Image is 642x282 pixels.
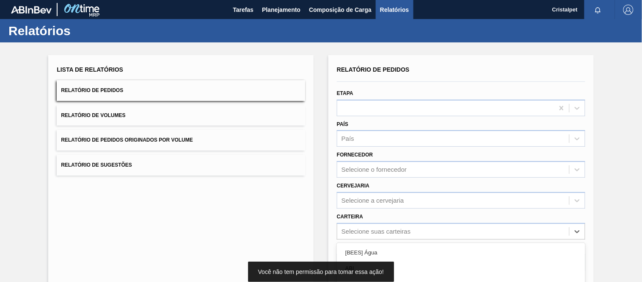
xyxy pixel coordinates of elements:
span: Relatórios [380,5,409,15]
span: Relatório de Pedidos Originados por Volume [61,137,193,143]
button: Relatório de Pedidos Originados por Volume [57,130,305,151]
h1: Relatórios [8,26,159,36]
button: Relatório de Pedidos [57,80,305,101]
span: Lista de Relatórios [57,66,123,73]
span: Relatório de Sugestões [61,162,132,168]
button: Relatório de Volumes [57,105,305,126]
div: Selecione suas carteiras [342,228,411,235]
label: País [337,121,348,127]
span: Relatório de Volumes [61,112,125,118]
span: Você não tem permissão para tomar essa ação! [258,268,384,275]
div: País [342,135,354,142]
span: Relatório de Pedidos [61,87,123,93]
span: Composição de Carga [309,5,372,15]
button: Notificações [584,4,612,16]
img: TNhmsLtSVTkK8tSr43FrP2fwEKptu5GPRR3wAAAABJRU5ErkJggg== [11,6,52,14]
img: Logout [623,5,634,15]
div: Selecione a cervejaria [342,197,404,204]
div: Selecione o fornecedor [342,166,407,173]
label: Etapa [337,90,353,96]
label: Cervejaria [337,183,369,189]
span: Tarefas [233,5,253,15]
div: [BEES] Água [337,245,585,260]
label: Fornecedor [337,152,373,158]
button: Relatório de Sugestões [57,155,305,176]
span: Relatório de Pedidos [337,66,410,73]
span: Planejamento [262,5,300,15]
div: ABI [337,260,585,276]
label: Carteira [337,214,363,220]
